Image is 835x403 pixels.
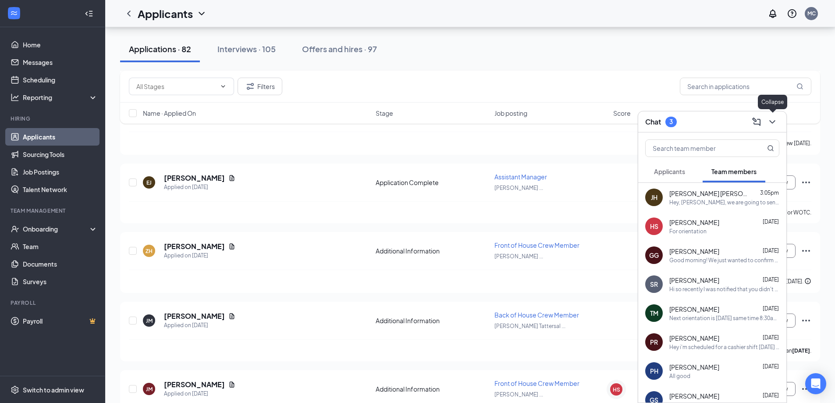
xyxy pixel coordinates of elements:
[763,305,779,312] span: [DATE]
[763,276,779,283] span: [DATE]
[228,381,235,388] svg: Document
[494,173,547,181] span: Assistant Manager
[164,389,235,398] div: Applied on [DATE]
[23,255,98,273] a: Documents
[669,363,719,371] span: [PERSON_NAME]
[11,225,19,233] svg: UserCheck
[11,299,96,307] div: Payroll
[228,243,235,250] svg: Document
[787,8,797,19] svg: QuestionInfo
[376,246,489,255] div: Additional Information
[801,177,811,188] svg: Ellipses
[494,391,543,398] span: [PERSON_NAME] ...
[494,311,579,319] span: Back of House Crew Member
[245,81,256,92] svg: Filter
[85,9,93,18] svg: Collapse
[302,43,377,54] div: Offers and hires · 97
[751,117,762,127] svg: ComposeMessage
[767,145,774,152] svg: MagnifyingGlass
[645,117,661,127] h3: Chat
[146,317,153,325] div: JM
[138,6,193,21] h1: Applicants
[792,347,810,354] b: [DATE]
[23,273,98,290] a: Surveys
[760,189,779,196] span: 3:05pm
[164,183,235,192] div: Applied on [DATE]
[669,189,748,198] span: [PERSON_NAME] [PERSON_NAME]
[669,228,707,235] div: For orientation
[23,53,98,71] a: Messages
[228,175,235,182] svg: Document
[217,43,276,54] div: Interviews · 105
[23,36,98,53] a: Home
[11,207,96,214] div: Team Management
[669,218,719,227] span: [PERSON_NAME]
[801,384,811,394] svg: Ellipses
[376,385,489,393] div: Additional Information
[23,128,98,146] a: Applicants
[238,78,282,95] button: Filter Filters
[763,363,779,370] span: [DATE]
[23,181,98,198] a: Talent Network
[804,278,811,285] svg: Info
[376,109,393,118] span: Stage
[376,316,489,325] div: Additional Information
[767,117,778,127] svg: ChevronDown
[494,253,543,260] span: [PERSON_NAME] ...
[23,225,90,233] div: Onboarding
[669,372,690,380] div: All good
[649,251,659,260] div: GG
[494,323,565,329] span: [PERSON_NAME] Tattersal ...
[220,83,227,90] svg: ChevronDown
[711,168,757,175] span: Team members
[669,257,779,264] div: Good morning! We just wanted to confirm that orientation is at 8 am at [STREET_ADDRESS]. When you...
[750,115,764,129] button: ComposeMessage
[23,385,84,394] div: Switch to admin view
[758,95,787,109] div: Collapse
[669,392,719,400] span: [PERSON_NAME]
[796,83,803,90] svg: MagnifyingGlass
[228,313,235,320] svg: Document
[23,146,98,163] a: Sourcing Tools
[494,241,579,249] span: Front of House Crew Member
[23,238,98,255] a: Team
[763,334,779,341] span: [DATE]
[164,321,235,330] div: Applied on [DATE]
[23,93,98,102] div: Reporting
[650,367,658,375] div: PH
[146,385,153,393] div: JM
[669,118,673,125] div: 3
[164,311,225,321] h5: [PERSON_NAME]
[11,93,19,102] svg: Analysis
[669,247,719,256] span: [PERSON_NAME]
[654,168,685,175] span: Applicants
[164,173,225,183] h5: [PERSON_NAME]
[23,163,98,181] a: Job Postings
[680,78,811,95] input: Search in applications
[23,71,98,89] a: Scheduling
[11,385,19,394] svg: Settings
[646,140,750,157] input: Search team member
[494,185,543,191] span: [PERSON_NAME] ...
[765,115,779,129] button: ChevronDown
[650,338,658,346] div: PR
[124,8,134,19] a: ChevronLeft
[669,305,719,314] span: [PERSON_NAME]
[164,251,235,260] div: Applied on [DATE]
[10,9,18,18] svg: WorkstreamLogo
[669,343,779,351] div: Hey i'm scheduled for a cashier shift [DATE] 5-9 i was just making sure im supposed to come befor...
[136,82,216,91] input: All Stages
[11,115,96,122] div: Hiring
[23,312,98,330] a: PayrollCrown
[763,218,779,225] span: [DATE]
[376,178,489,187] div: Application Complete
[669,334,719,342] span: [PERSON_NAME]
[650,280,658,289] div: SR
[613,109,631,118] span: Score
[801,246,811,256] svg: Ellipses
[494,109,527,118] span: Job posting
[669,314,779,322] div: Next orientation is [DATE] same time 8:30am same location.
[801,315,811,326] svg: Ellipses
[146,179,152,186] div: EJ
[669,285,779,293] div: Hi so recently I was notified that you didn't want to move forward with me after I did an intervi...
